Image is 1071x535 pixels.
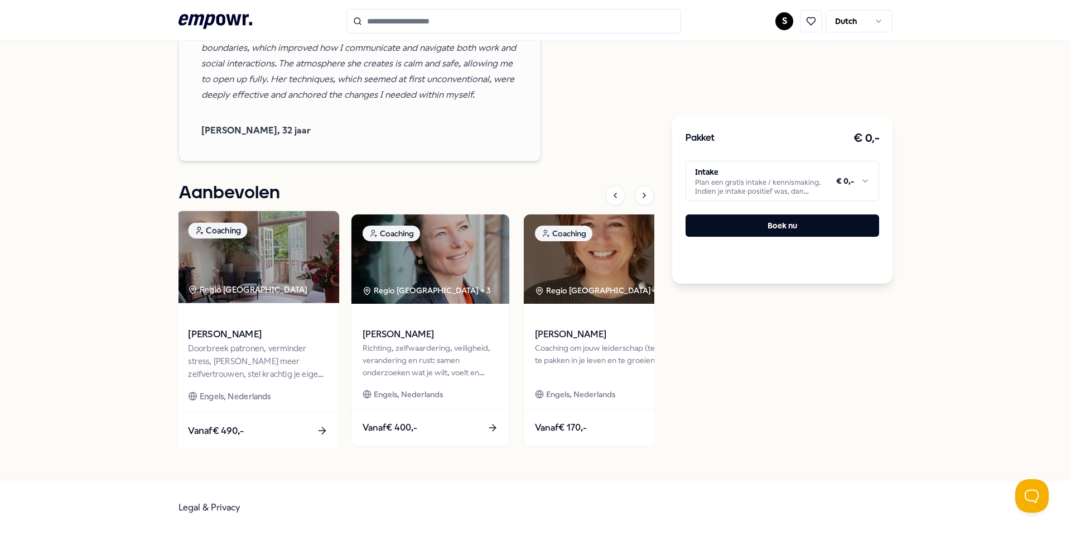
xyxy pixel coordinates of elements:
a: Legal & Privacy [178,502,240,513]
span: [PERSON_NAME] [535,327,670,342]
span: Engels, Nederlands [546,388,615,400]
h3: Pakket [686,131,715,146]
a: package imageCoachingRegio [GEOGRAPHIC_DATA] [PERSON_NAME]Doorbreek patronen, verminder stress, [... [176,211,340,450]
span: Vanaf € 400,- [363,421,417,435]
div: Coaching om jouw leiderschap (terug) te pakken in je leven en te groeien. [535,342,670,379]
span: [PERSON_NAME] [363,327,498,342]
a: package imageCoachingRegio [GEOGRAPHIC_DATA] + 3[PERSON_NAME]Richting, zelfwaardering, veiligheid... [351,214,510,446]
span: Engels, Nederlands [200,390,271,403]
div: Regio [GEOGRAPHIC_DATA] + 3 [363,284,491,297]
button: Boek nu [686,214,879,237]
div: Doorbreek patronen, verminder stress, [PERSON_NAME] meer zelfvertrouwen, stel krachtig je eigen g... [188,342,327,380]
button: S [775,12,793,30]
div: Coaching [363,226,420,241]
div: Coaching [188,222,247,238]
span: Vanaf € 490,- [188,423,244,438]
div: Regio [GEOGRAPHIC_DATA] + 1 [535,284,662,297]
span: [PERSON_NAME], 32 jaar [201,123,518,138]
div: Richting, zelfwaardering, veiligheid, verandering en rust: samen onderzoeken wat je wilt, voelt e... [363,342,498,379]
span: [PERSON_NAME] [188,327,327,342]
img: package image [177,211,339,303]
a: package imageCoachingRegio [GEOGRAPHIC_DATA] + 1[PERSON_NAME]Coaching om jouw leiderschap (terug)... [523,214,682,446]
span: Vanaf € 170,- [535,421,587,435]
input: Search for products, categories or subcategories [346,9,681,34]
h3: € 0,- [853,130,880,147]
span: Engels, Nederlands [374,388,443,400]
img: package image [524,214,682,304]
div: Regio [GEOGRAPHIC_DATA] [188,283,309,296]
img: package image [351,214,509,304]
h1: Aanbevolen [178,179,280,207]
iframe: Help Scout Beacon - Open [1015,479,1049,513]
div: Coaching [535,226,592,241]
